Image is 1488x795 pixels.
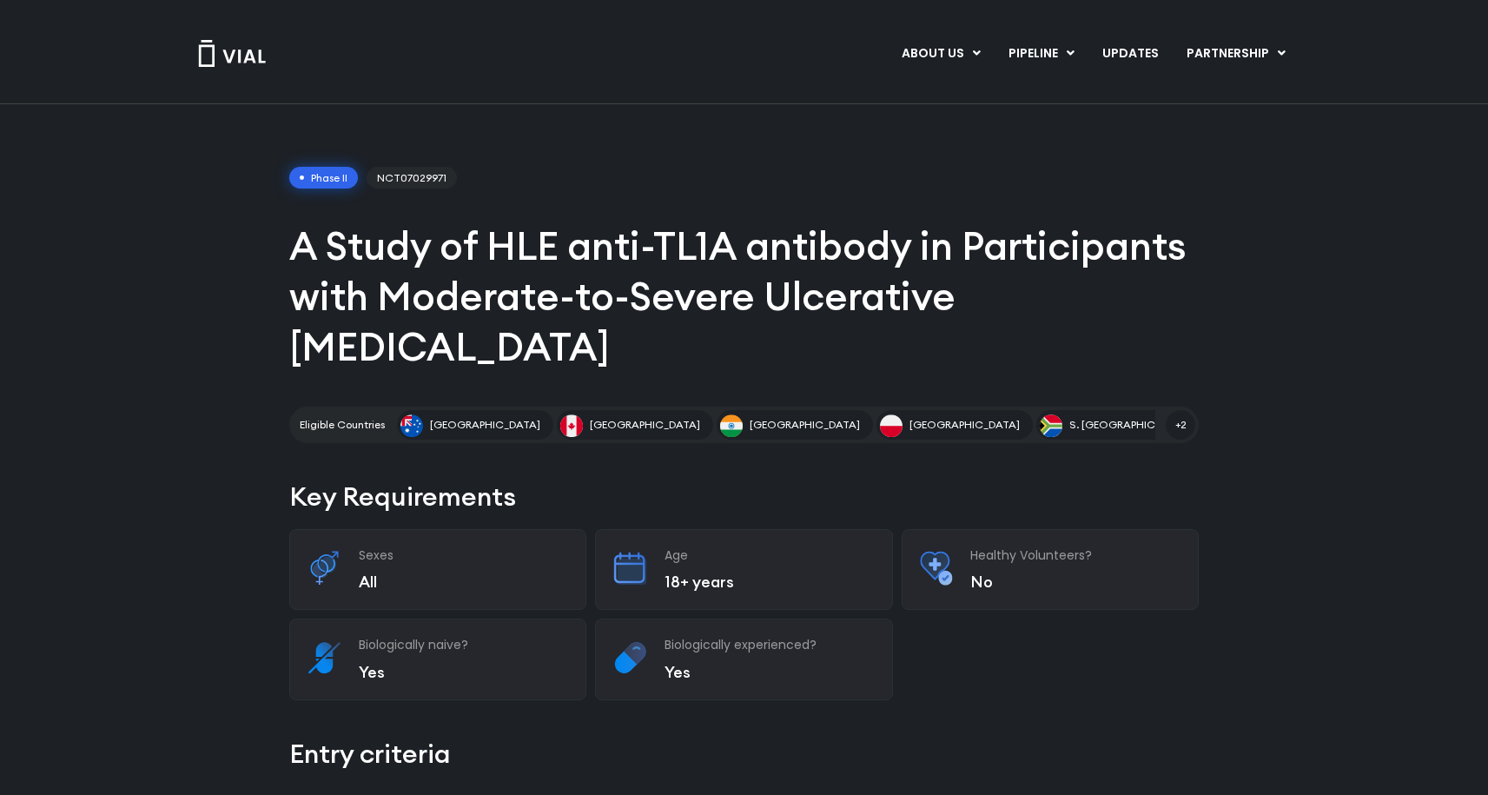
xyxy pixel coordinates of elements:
span: [GEOGRAPHIC_DATA] [909,417,1020,433]
span: +2 [1166,410,1195,440]
img: Australia [400,414,423,437]
h3: Healthy Volunteers? [970,547,1180,563]
p: Yes [665,662,875,682]
p: Yes [359,662,569,682]
h3: Sexes [359,547,569,563]
span: Phase II [289,167,358,189]
h1: A Study of HLE anti-TL1A antibody in Participants with Moderate-to-Severe Ulcerative [MEDICAL_DATA] [289,221,1199,372]
p: 18+ years [665,572,875,592]
span: [GEOGRAPHIC_DATA] [430,417,540,433]
a: ABOUT USMenu Toggle [888,39,994,69]
p: All [359,572,569,592]
img: India [720,414,743,437]
img: S. Africa [1040,414,1062,437]
h2: Key Requirements [289,478,1199,515]
p: No [970,572,1180,592]
h3: Biologically naive? [359,637,569,653]
img: Poland [880,414,903,437]
h3: Biologically experienced? [665,637,875,653]
img: Vial Logo [197,40,267,67]
span: [GEOGRAPHIC_DATA] [590,417,700,433]
a: UPDATES [1088,39,1172,69]
h2: Entry criteria [289,735,1199,772]
span: [GEOGRAPHIC_DATA] [750,417,860,433]
span: NCT07029971 [367,167,457,189]
h3: Age [665,547,875,563]
img: Canada [560,414,583,437]
a: PIPELINEMenu Toggle [995,39,1088,69]
a: PARTNERSHIPMenu Toggle [1173,39,1300,69]
span: S. [GEOGRAPHIC_DATA] [1069,417,1192,433]
h2: Eligible Countries [300,417,385,433]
